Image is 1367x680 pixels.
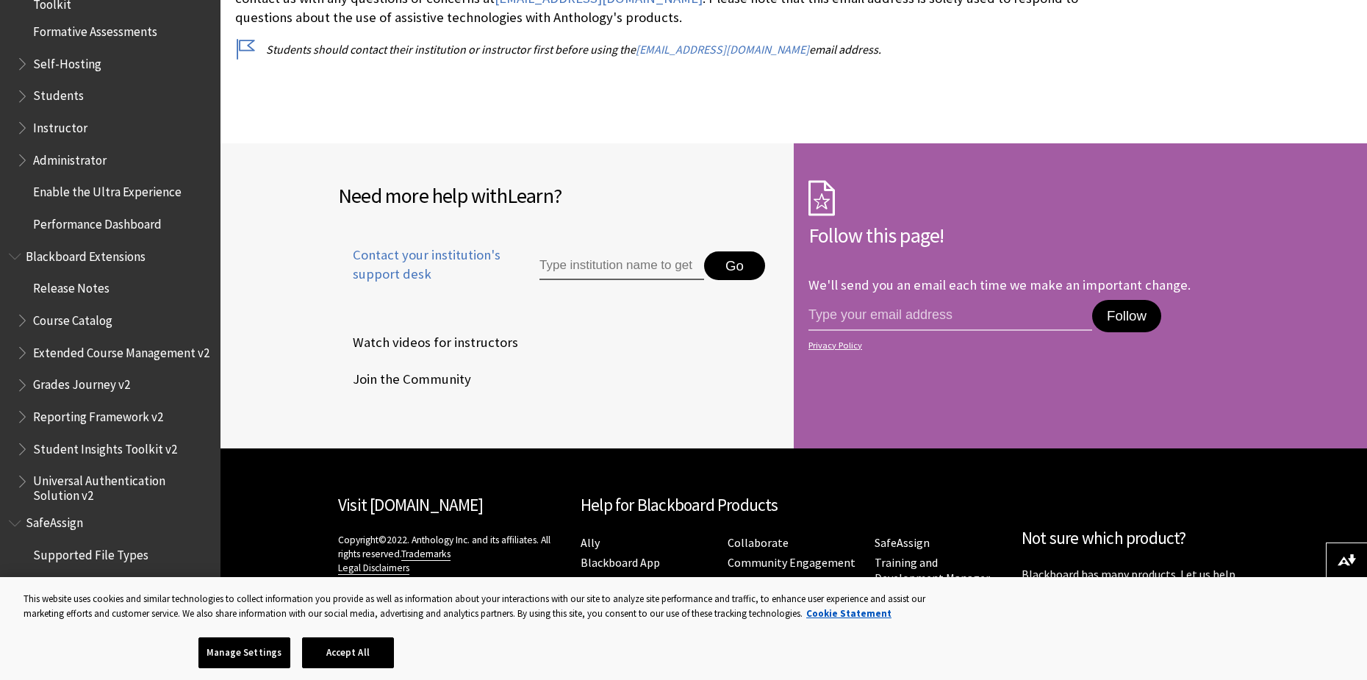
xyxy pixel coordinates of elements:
[507,182,553,209] span: Learn
[581,535,600,551] a: Ally
[235,41,1135,57] p: Students should contact their institution or instructor first before using the email address.
[581,493,1007,518] h2: Help for Blackboard Products
[9,244,212,504] nav: Book outline for Blackboard Extensions
[539,251,704,281] input: Type institution name to get support
[875,535,930,551] a: SafeAssign
[26,511,83,531] span: SafeAssign
[338,332,518,354] span: Watch videos for instructors
[33,308,112,328] span: Course Catalog
[636,42,809,57] a: [EMAIL_ADDRESS][DOMAIN_NAME]
[33,543,148,562] span: Supported File Types
[33,180,182,200] span: Enable the Ultra Experience
[338,533,566,603] p: Copyright©2022. Anthology Inc. and its affiliates. All rights reserved.
[338,494,483,515] a: Visit [DOMAIN_NAME]
[33,469,210,504] span: Universal Authentication Solution v2
[198,637,290,668] button: Manage Settings
[338,246,506,301] a: Contact your institution's support desk
[338,180,779,211] h2: Need more help with ?
[338,562,409,575] a: Legal Disclaimers
[33,51,101,71] span: Self-Hosting
[33,212,162,232] span: Performance Dashboard
[338,576,415,589] a: Privacy Statement
[808,220,1249,251] h2: Follow this page!
[33,84,84,104] span: Students
[24,592,957,620] div: This website uses cookies and similar technologies to collect information you provide as well as ...
[33,276,110,296] span: Release Notes
[338,246,506,284] span: Contact your institution's support desk
[33,575,79,595] span: Student
[33,404,163,424] span: Reporting Framework v2
[728,535,789,551] a: Collaborate
[1022,566,1249,599] p: Blackboard has many products. Let us help you find what you need.
[808,340,1245,351] a: Privacy Policy
[808,300,1092,331] input: email address
[33,19,157,39] span: Formative Assessments
[401,548,451,561] a: Trademarks
[581,555,660,570] a: Blackboard App
[9,511,212,664] nav: Book outline for Blackboard SafeAssign
[33,115,87,135] span: Instructor
[33,437,177,457] span: Student Insights Toolkit v2
[33,340,209,360] span: Extended Course Management v2
[33,373,130,393] span: Grades Journey v2
[26,244,146,264] span: Blackboard Extensions
[338,332,521,354] a: Watch videos for instructors
[728,575,756,590] a: Learn
[808,276,1191,293] p: We'll send you an email each time we make an important change.
[1022,526,1249,551] h2: Not sure which product?
[338,368,474,390] a: Join the Community
[581,575,664,590] a: Blackboard Data
[875,555,990,586] a: Training and Development Manager
[338,368,471,390] span: Join the Community
[704,251,765,281] button: Go
[808,180,835,217] img: Subscription Icon
[728,555,855,570] a: Community Engagement
[33,148,107,168] span: Administrator
[1092,300,1161,332] button: Follow
[806,607,891,620] a: More information about your privacy, opens in a new tab
[302,637,394,668] button: Accept All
